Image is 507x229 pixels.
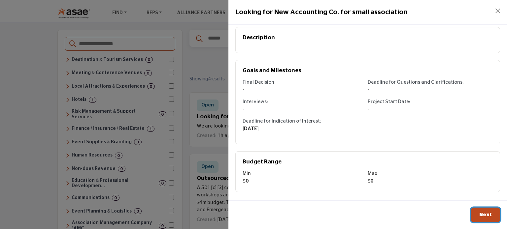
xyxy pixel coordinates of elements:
[368,87,369,92] span: -
[243,79,368,86] div: Final Decision
[479,212,492,217] span: Next
[243,158,493,165] h5: Budget Range
[235,7,407,17] h4: Looking for New Accounting Co. for small association
[243,179,248,184] span: $0
[368,98,493,106] div: Project Start Date:
[243,87,244,92] span: -
[368,179,373,184] span: $0
[243,171,251,176] span: Min
[243,34,493,41] h5: Description
[471,208,500,222] button: Next
[243,98,368,106] div: Interviews:
[243,126,258,131] span: [DATE]
[243,118,368,125] div: Deadline for Indication of Interest:
[368,171,378,176] span: Max
[493,6,502,15] button: Close
[243,107,244,112] span: -
[368,79,493,86] div: Deadline for Questions and Clarifications:
[368,107,369,112] span: -
[243,67,493,74] h5: Goals and Milestones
